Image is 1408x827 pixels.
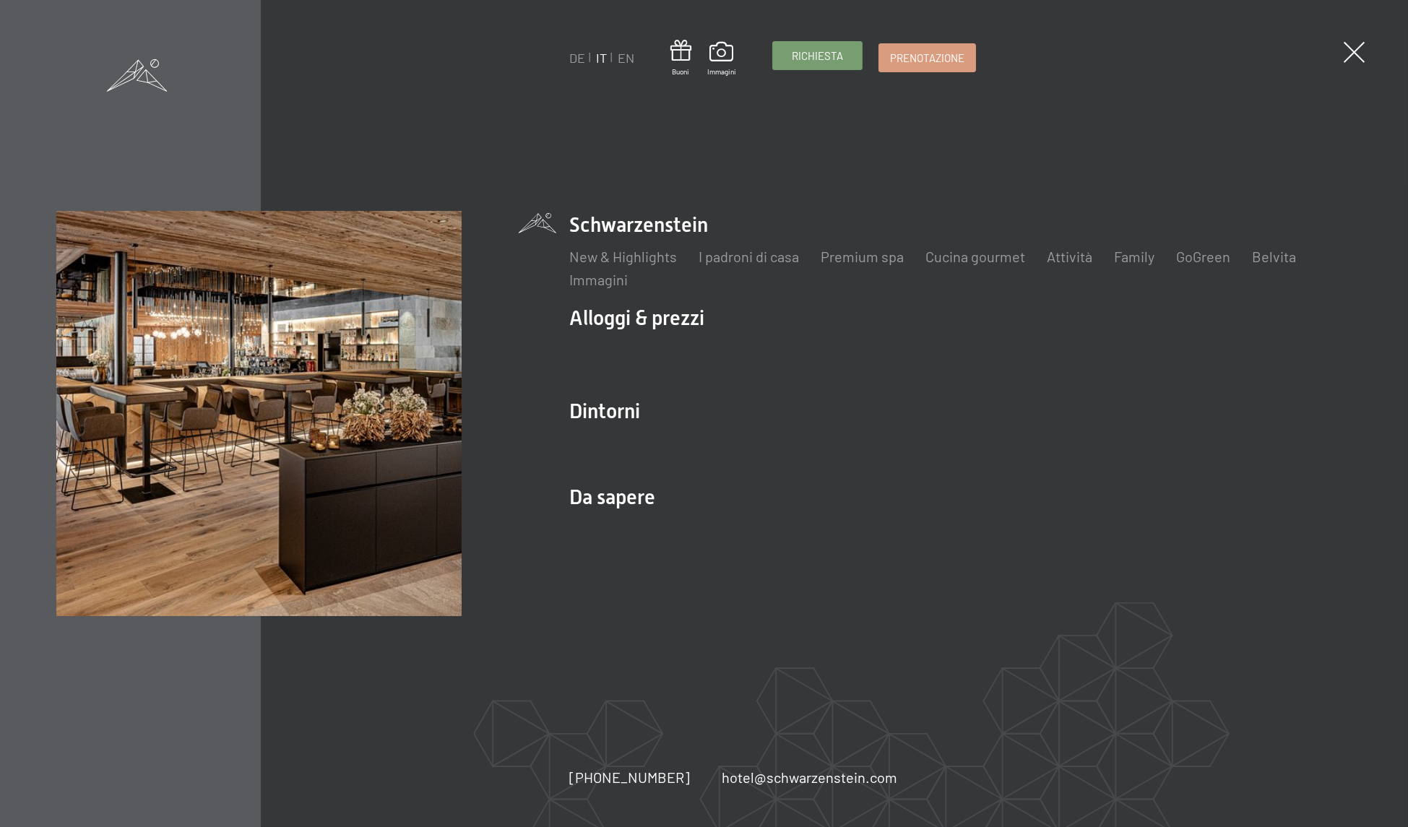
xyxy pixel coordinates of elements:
[890,51,964,66] span: Prenotazione
[699,248,799,265] a: I padroni di casa
[1176,248,1230,265] a: GoGreen
[1047,248,1092,265] a: Attività
[722,767,897,787] a: hotel@schwarzenstein.com
[670,66,691,77] span: Buoni
[1114,248,1154,265] a: Family
[596,50,607,66] a: IT
[569,768,690,786] span: [PHONE_NUMBER]
[618,50,634,66] a: EN
[670,40,691,77] a: Buoni
[569,767,690,787] a: [PHONE_NUMBER]
[773,42,862,69] a: Richiesta
[569,248,677,265] a: New & Highlights
[707,42,736,77] a: Immagini
[707,66,736,77] span: Immagini
[879,44,975,72] a: Prenotazione
[925,248,1025,265] a: Cucina gourmet
[1252,248,1296,265] a: Belvita
[569,50,585,66] a: DE
[56,211,462,616] img: Hotel Benessere SCHWARZENSTEIN – Trentino Alto Adige Dolomiti
[569,271,628,288] a: Immagini
[792,48,843,64] span: Richiesta
[821,248,904,265] a: Premium spa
